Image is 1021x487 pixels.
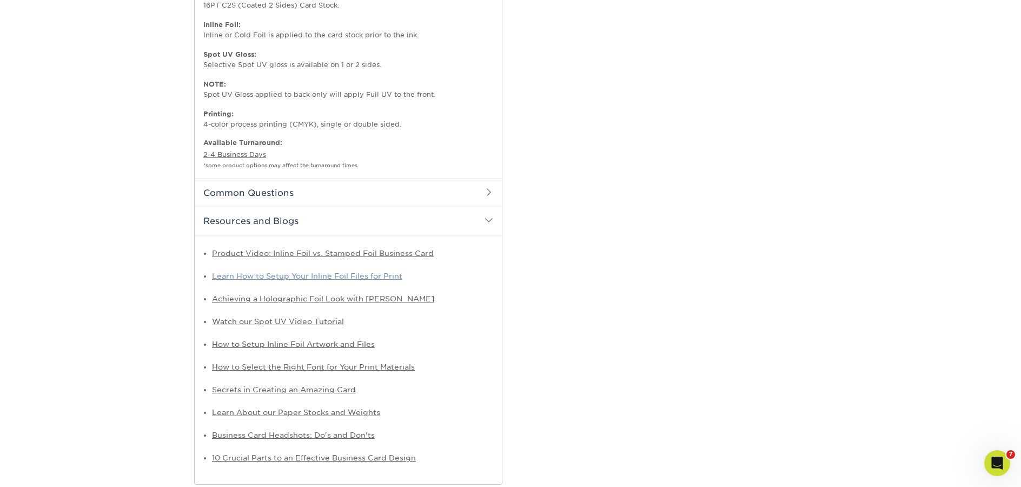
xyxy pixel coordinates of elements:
[212,453,416,462] a: 10 Crucial Parts to an Effective Business Card Design
[212,294,434,303] a: Achieving a Holographic Foil Look with [PERSON_NAME]
[203,150,266,159] a: 2-4 Business Days
[1006,450,1015,459] span: 7
[212,249,434,258] a: Product Video: Inline Foil vs. Stamped Foil Business Card
[212,340,375,348] a: How to Setup Inline Foil Artwork and Files
[3,454,92,483] iframe: Google Customer Reviews
[203,139,282,147] b: Available Turnaround:
[195,179,502,207] h2: Common Questions
[195,207,502,235] h2: Resources and Blogs
[212,272,402,280] a: Learn How to Setup Your Inline Foil Files for Print
[203,110,234,118] strong: Printing:
[203,50,256,58] strong: Spot UV Gloss:
[203,21,241,29] strong: Inline Foil:
[212,431,375,439] a: Business Card Headshots: Do's and Don'ts
[212,408,380,417] a: Learn About our Paper Stocks and Weights
[212,363,415,371] a: How to Select the Right Font for Your Print Materials
[203,80,226,88] strong: NOTE:
[212,385,356,394] a: Secrets in Creating an Amazing Card
[984,450,1010,476] iframe: Intercom live chat
[212,317,344,326] a: Watch our Spot UV Video Tutorial
[203,162,357,168] small: *some product options may affect the turnaround times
